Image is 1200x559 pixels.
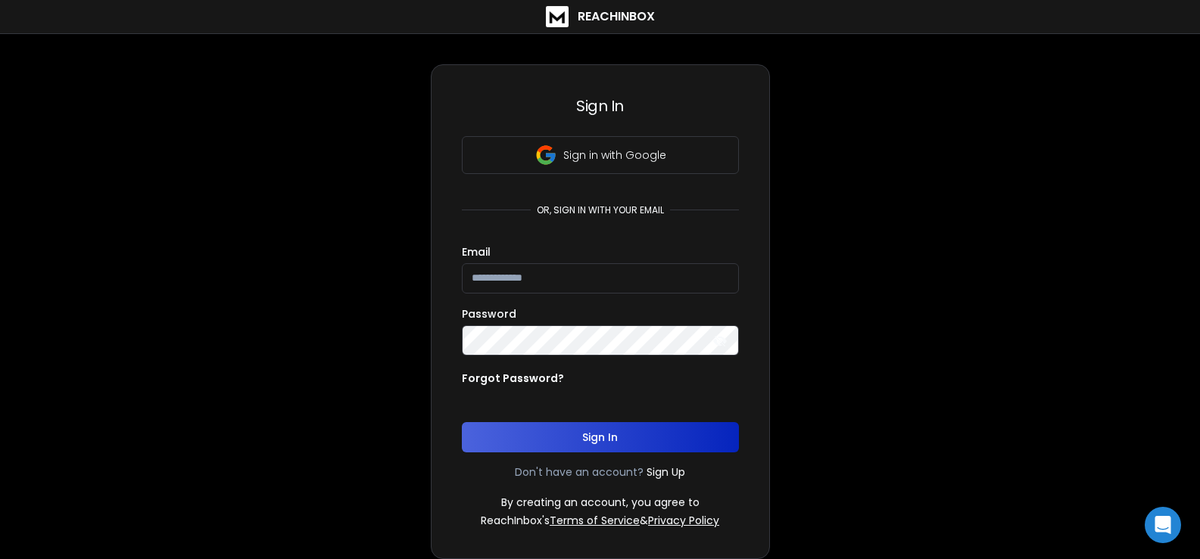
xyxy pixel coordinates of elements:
p: Forgot Password? [462,371,564,386]
button: Sign In [462,422,739,452]
h1: ReachInbox [578,8,655,26]
label: Password [462,309,516,319]
button: Sign in with Google [462,136,739,174]
p: or, sign in with your email [531,204,670,216]
a: ReachInbox [546,6,655,27]
p: Sign in with Google [563,148,666,163]
a: Sign Up [647,464,685,480]
img: logo [546,6,569,27]
p: By creating an account, you agree to [501,495,700,510]
p: Don't have an account? [515,464,644,480]
h3: Sign In [462,95,739,116]
div: Open Intercom Messenger [1145,507,1181,543]
a: Terms of Service [550,513,640,528]
p: ReachInbox's & [481,513,719,528]
a: Privacy Policy [648,513,719,528]
label: Email [462,247,491,257]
